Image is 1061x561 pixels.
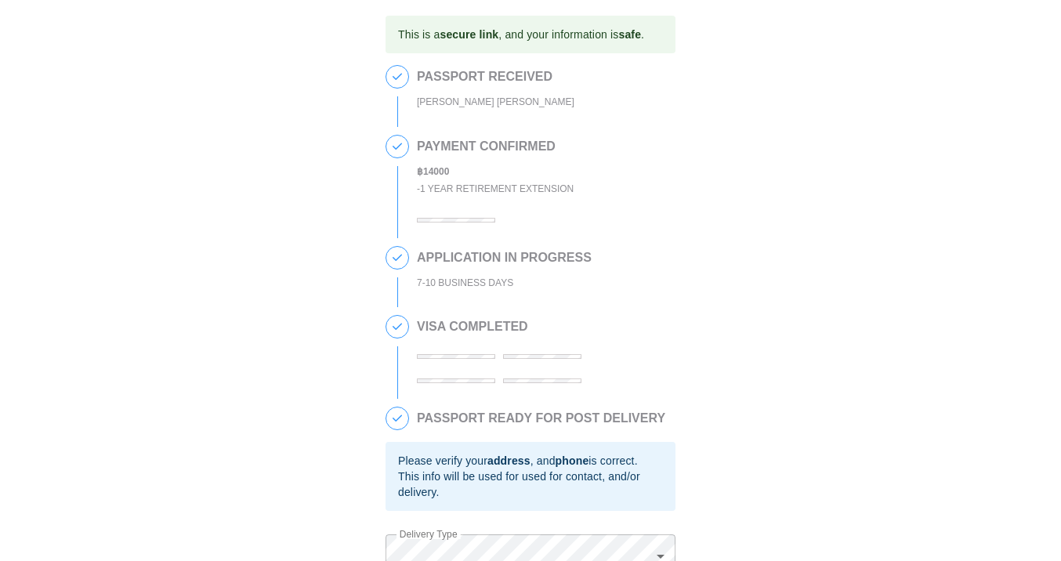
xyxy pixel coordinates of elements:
span: 1 [386,66,408,88]
div: Please verify your , and is correct. [398,453,663,469]
b: phone [556,454,589,467]
span: 4 [386,316,408,338]
div: [PERSON_NAME] [PERSON_NAME] [417,93,574,111]
h2: PASSPORT RECEIVED [417,70,574,84]
span: 2 [386,136,408,157]
h2: PASSPORT READY FOR POST DELIVERY [417,411,665,425]
h2: PAYMENT CONFIRMED [417,139,574,154]
span: 3 [386,247,408,269]
b: safe [618,28,641,41]
b: secure link [440,28,498,41]
div: 7-10 BUSINESS DAYS [417,274,592,292]
div: - 1 Year Retirement Extension [417,180,574,198]
span: 5 [386,407,408,429]
div: This is a , and your information is . [398,20,644,49]
div: This info will be used for used for contact, and/or delivery. [398,469,663,500]
h2: VISA COMPLETED [417,320,668,334]
b: address [487,454,530,467]
h2: APPLICATION IN PROGRESS [417,251,592,265]
b: ฿ 14000 [417,166,449,177]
